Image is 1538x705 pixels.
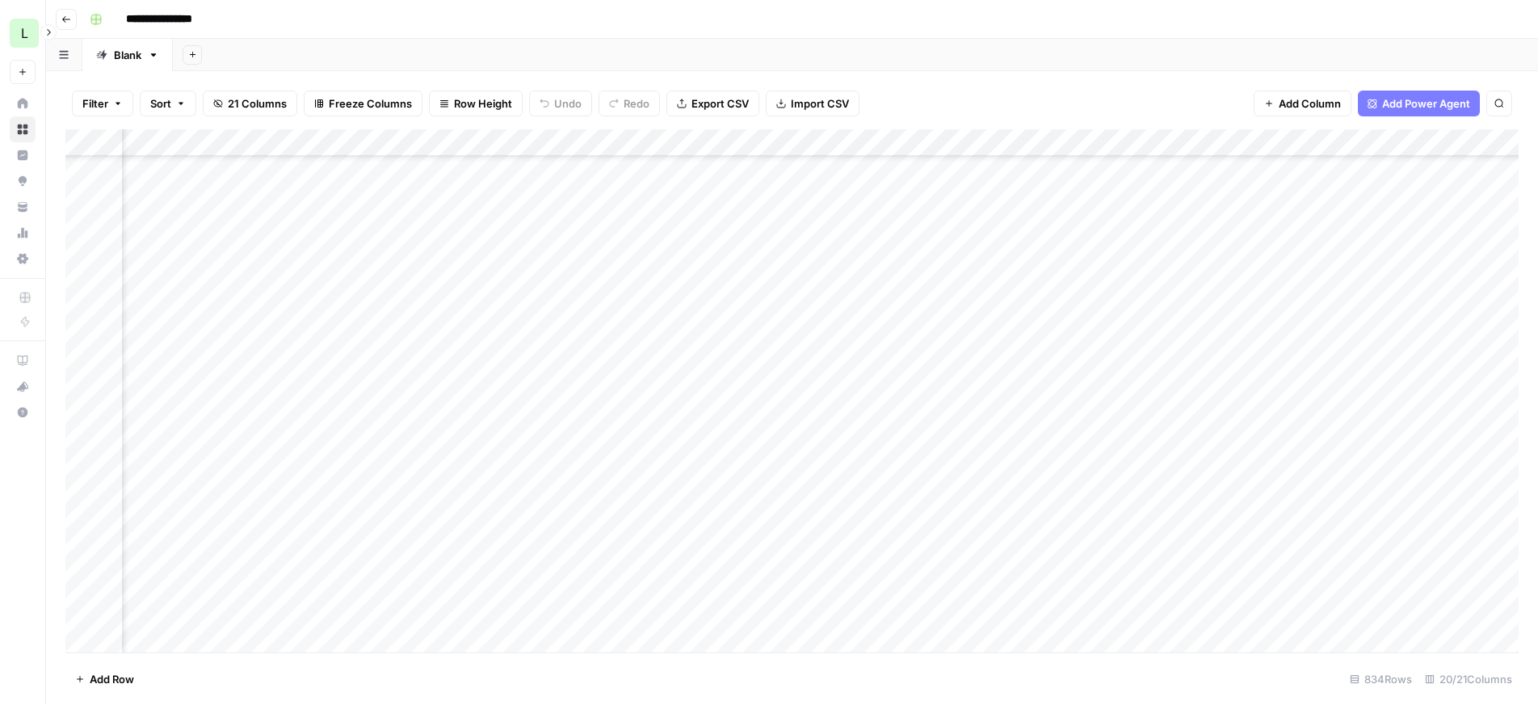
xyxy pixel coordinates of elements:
a: Your Data [10,194,36,220]
div: Blank [114,47,141,63]
button: Export CSV [666,91,759,116]
a: Blank [82,39,173,71]
span: Export CSV [691,95,749,112]
span: Row Height [454,95,512,112]
button: Redo [599,91,660,116]
button: Help + Support [10,399,36,425]
span: Filter [82,95,108,112]
button: Import CSV [766,91,859,116]
button: Add Power Agent [1358,91,1480,116]
a: Settings [10,246,36,272]
button: Undo [529,91,592,116]
a: Insights [10,142,36,168]
button: Row Height [429,91,523,116]
button: Filter [72,91,133,116]
button: Freeze Columns [304,91,422,116]
span: Import CSV [791,95,849,112]
span: Freeze Columns [329,95,412,112]
button: Add Row [65,666,144,692]
span: Undo [554,95,582,112]
a: Opportunities [10,168,36,194]
span: Add Column [1279,95,1341,112]
span: L [21,23,28,43]
button: Sort [140,91,196,116]
button: 21 Columns [203,91,297,116]
button: Workspace: Lob [10,13,36,53]
a: AirOps Academy [10,348,36,374]
span: Sort [150,95,171,112]
span: Add Power Agent [1382,95,1470,112]
span: 21 Columns [228,95,287,112]
span: Add Row [90,671,134,687]
div: What's new? [11,374,35,399]
a: Home [10,91,36,116]
div: 20/21 Columns [1418,666,1519,692]
button: What's new? [10,374,36,399]
button: Add Column [1254,91,1351,116]
a: Usage [10,220,36,246]
div: 834 Rows [1343,666,1418,692]
span: Redo [624,95,649,112]
a: Browse [10,116,36,142]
